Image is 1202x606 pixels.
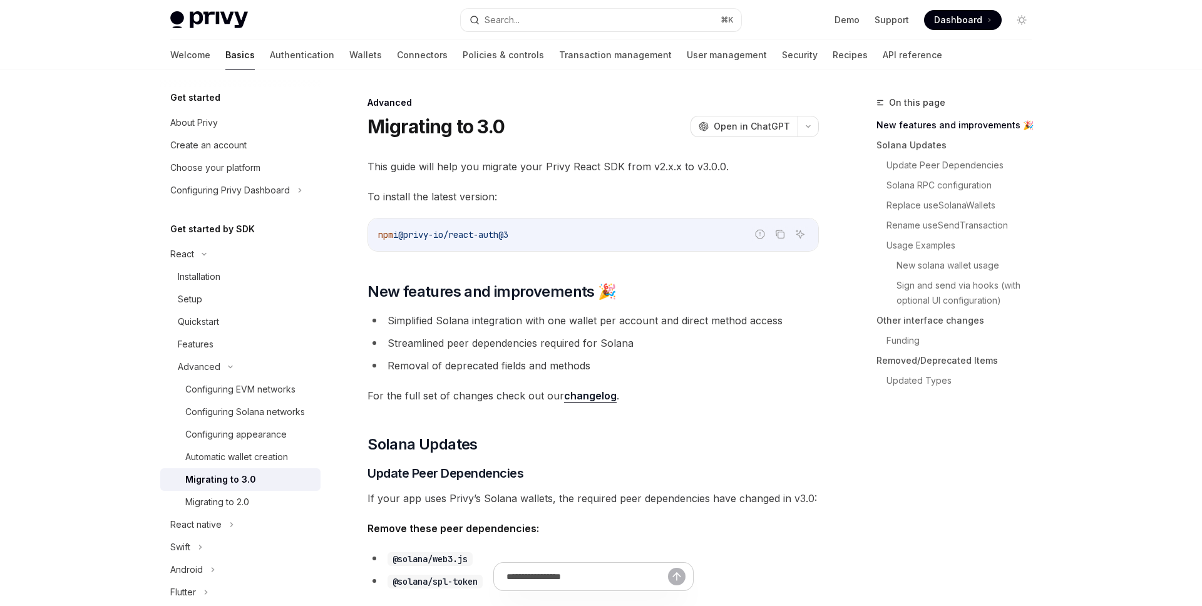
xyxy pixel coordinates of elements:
span: New features and improvements 🎉 [367,282,616,302]
h5: Get started by SDK [170,222,255,237]
li: Removal of deprecated fields and methods [367,357,819,374]
div: Advanced [367,96,819,109]
div: Create an account [170,138,247,153]
a: Rename useSendTransaction [886,215,1042,235]
div: Features [178,337,213,352]
a: Update Peer Dependencies [886,155,1042,175]
img: light logo [170,11,248,29]
a: Support [875,14,909,26]
a: Demo [835,14,860,26]
span: Dashboard [934,14,982,26]
a: Setup [160,288,321,311]
a: Replace useSolanaWallets [886,195,1042,215]
span: On this page [889,95,945,110]
div: Configuring Solana networks [185,404,305,419]
div: Setup [178,292,202,307]
a: Basics [225,40,255,70]
a: New solana wallet usage [896,255,1042,275]
a: Solana Updates [876,135,1042,155]
div: Automatic wallet creation [185,449,288,465]
div: React [170,247,194,262]
span: @privy-io/react-auth@3 [398,229,508,240]
a: Automatic wallet creation [160,446,321,468]
span: ⌘ K [721,15,734,25]
span: npm [378,229,393,240]
div: Configuring Privy Dashboard [170,183,290,198]
span: For the full set of changes check out our . [367,387,819,404]
a: Dashboard [924,10,1002,30]
a: Configuring appearance [160,423,321,446]
a: Transaction management [559,40,672,70]
button: Report incorrect code [752,226,768,242]
a: Removed/Deprecated Items [876,351,1042,371]
li: Simplified Solana integration with one wallet per account and direct method access [367,312,819,329]
a: Migrating to 3.0 [160,468,321,491]
a: Quickstart [160,311,321,333]
a: changelog [564,389,617,403]
div: Flutter [170,585,196,600]
a: Usage Examples [886,235,1042,255]
div: Choose your platform [170,160,260,175]
code: @solana/web3.js [388,552,473,566]
a: Choose your platform [160,157,321,179]
a: Recipes [833,40,868,70]
a: User management [687,40,767,70]
a: Installation [160,265,321,288]
a: Migrating to 2.0 [160,491,321,513]
div: Search... [485,13,520,28]
a: Other interface changes [876,311,1042,331]
a: About Privy [160,111,321,134]
div: Migrating to 2.0 [185,495,249,510]
a: Create an account [160,134,321,157]
div: React native [170,517,222,532]
button: Copy the contents from the code block [772,226,788,242]
span: This guide will help you migrate your Privy React SDK from v2.x.x to v3.0.0. [367,158,819,175]
button: Search...⌘K [461,9,741,31]
h1: Migrating to 3.0 [367,115,505,138]
li: Streamlined peer dependencies required for Solana [367,334,819,352]
button: Open in ChatGPT [691,116,798,137]
a: Wallets [349,40,382,70]
a: New features and improvements 🎉 [876,115,1042,135]
button: Ask AI [792,226,808,242]
span: Update Peer Dependencies [367,465,523,482]
div: Migrating to 3.0 [185,472,256,487]
a: Policies & controls [463,40,544,70]
a: Sign and send via hooks (with optional UI configuration) [896,275,1042,311]
div: Swift [170,540,190,555]
span: If your app uses Privy’s Solana wallets, the required peer dependencies have changed in v3.0: [367,490,819,507]
span: To install the latest version: [367,188,819,205]
div: About Privy [170,115,218,130]
div: Configuring appearance [185,427,287,442]
a: Welcome [170,40,210,70]
a: Configuring Solana networks [160,401,321,423]
div: Configuring EVM networks [185,382,295,397]
a: Authentication [270,40,334,70]
div: Advanced [178,359,220,374]
button: Toggle dark mode [1012,10,1032,30]
a: Connectors [397,40,448,70]
a: Solana RPC configuration [886,175,1042,195]
a: Security [782,40,818,70]
span: i [393,229,398,240]
div: Quickstart [178,314,219,329]
a: API reference [883,40,942,70]
span: Solana Updates [367,434,478,454]
a: Updated Types [886,371,1042,391]
a: Features [160,333,321,356]
h5: Get started [170,90,220,105]
a: Configuring EVM networks [160,378,321,401]
button: Send message [668,568,686,585]
strong: Remove these peer dependencies: [367,522,539,535]
span: Open in ChatGPT [714,120,790,133]
a: Funding [886,331,1042,351]
div: Android [170,562,203,577]
div: Installation [178,269,220,284]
